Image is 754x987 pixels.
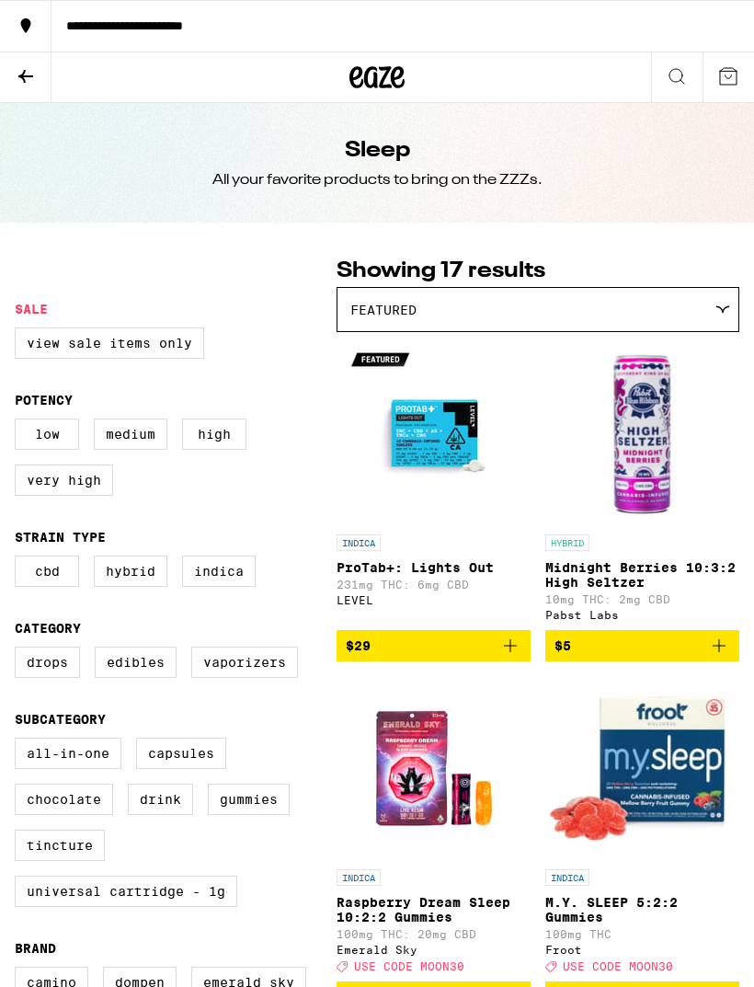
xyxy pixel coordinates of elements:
span: Featured [350,303,417,317]
a: Open page for ProTab+: Lights Out from LEVEL [337,341,531,630]
img: Pabst Labs - Midnight Berries 10:3:2 High Seltzer [550,341,735,525]
p: ProTab+: Lights Out [337,560,531,575]
label: Medium [94,419,167,450]
p: M.Y. SLEEP 5:2:2 Gummies [545,895,739,924]
label: All-In-One [15,738,121,769]
legend: Potency [15,393,73,407]
span: USE CODE MOON30 [354,960,464,972]
p: Raspberry Dream Sleep 10:2:2 Gummies [337,895,531,924]
p: Showing 17 results [337,256,739,287]
p: HYBRID [545,534,589,551]
a: Open page for M.Y. SLEEP 5:2:2 Gummies from Froot [545,676,739,981]
p: INDICA [545,869,589,886]
p: INDICA [337,534,381,551]
label: CBD [15,556,79,587]
p: INDICA [337,869,381,886]
div: Emerald Sky [337,944,531,956]
button: Add to bag [337,630,531,661]
h1: Sleep [345,135,410,166]
legend: Brand [15,941,56,956]
p: 100mg THC: 20mg CBD [337,928,531,940]
a: Open page for Midnight Berries 10:3:2 High Seltzer from Pabst Labs [545,341,739,630]
img: Froot - M.Y. SLEEP 5:2:2 Gummies [545,676,739,860]
label: Chocolate [15,784,113,815]
a: Open page for Raspberry Dream Sleep 10:2:2 Gummies from Emerald Sky [337,676,531,981]
label: Hybrid [94,556,167,587]
img: Emerald Sky - Raspberry Dream Sleep 10:2:2 Gummies [342,676,526,860]
label: Low [15,419,79,450]
legend: Strain Type [15,530,106,545]
legend: Category [15,621,81,636]
label: Drops [15,647,80,678]
legend: Sale [15,302,48,316]
div: All your favorite products to bring on the ZZZs. [212,170,543,190]
label: Capsules [136,738,226,769]
span: USE CODE MOON30 [563,960,673,972]
label: Drink [128,784,193,815]
div: Froot [545,944,739,956]
label: Gummies [208,784,290,815]
button: Add to bag [545,630,739,661]
div: Pabst Labs [545,609,739,621]
legend: Subcategory [15,712,106,727]
label: View Sale Items Only [15,327,204,359]
label: High [182,419,246,450]
span: $29 [346,638,371,653]
p: 100mg THC [545,928,739,940]
label: Vaporizers [191,647,298,678]
p: 10mg THC: 2mg CBD [545,593,739,605]
label: Edibles [95,647,177,678]
span: $5 [554,638,571,653]
div: LEVEL [337,594,531,606]
p: Midnight Berries 10:3:2 High Seltzer [545,560,739,590]
label: Tincture [15,830,105,861]
label: Very High [15,465,113,496]
label: Indica [182,556,256,587]
img: LEVEL - ProTab+: Lights Out [342,341,526,525]
label: Universal Cartridge - 1g [15,876,237,907]
p: 231mg THC: 6mg CBD [337,579,531,591]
